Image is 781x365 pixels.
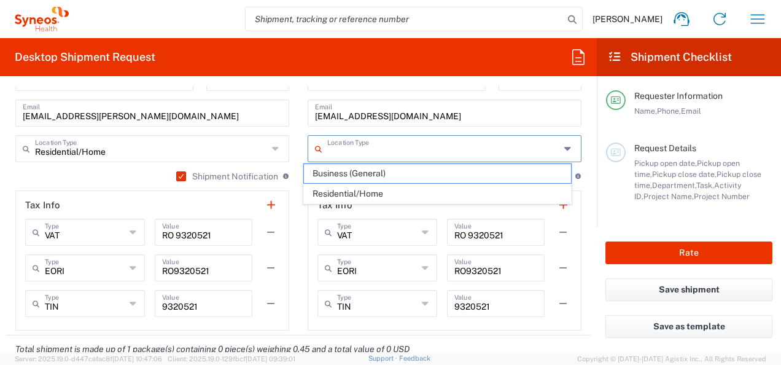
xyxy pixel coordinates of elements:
[15,355,162,363] span: Server: 2025.19.0-d447cefac8f
[605,315,772,338] button: Save as template
[577,353,766,364] span: Copyright © [DATE]-[DATE] Agistix Inc., All Rights Reserved
[634,91,723,101] span: Requester Information
[634,106,657,116] span: Name,
[593,14,662,25] span: [PERSON_NAME]
[696,181,714,190] span: Task,
[681,106,701,116] span: Email
[246,355,295,363] span: [DATE] 09:39:01
[368,355,399,362] a: Support
[304,164,570,183] span: Business (General)
[6,344,419,354] em: Total shipment is made up of 1 package(s) containing 0 piece(s) weighing 0.45 and a total value o...
[608,50,732,65] h2: Shipment Checklist
[657,106,681,116] span: Phone,
[652,181,696,190] span: Department,
[605,241,772,264] button: Rate
[399,355,430,362] a: Feedback
[652,170,717,179] span: Pickup close date,
[605,278,772,301] button: Save shipment
[694,192,750,201] span: Project Number
[246,7,564,31] input: Shipment, tracking or reference number
[317,199,352,211] h2: Tax Info
[634,159,697,168] span: Pickup open date,
[634,143,696,153] span: Request Details
[15,50,155,65] h2: Desktop Shipment Request
[176,171,278,181] label: Shipment Notification
[304,184,570,203] span: Residential/Home
[112,355,162,363] span: [DATE] 10:47:06
[25,199,60,211] h2: Tax Info
[643,192,694,201] span: Project Name,
[168,355,295,363] span: Client: 2025.19.0-129fbcf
